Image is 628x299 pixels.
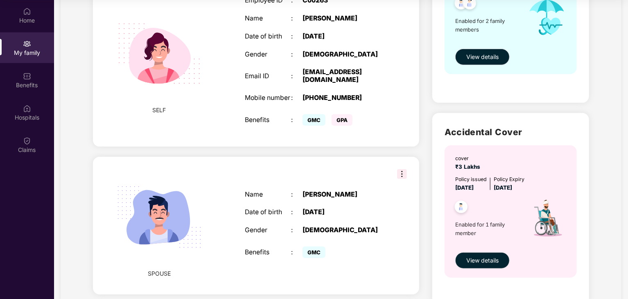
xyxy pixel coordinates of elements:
[107,2,211,106] img: svg+xml;base64,PHN2ZyB4bWxucz0iaHR0cDovL3d3dy53My5vcmcvMjAwMC9zdmciIHdpZHRoPSIyMjQiIGhlaWdodD0iMT...
[245,15,291,23] div: Name
[291,15,303,23] div: :
[148,269,171,278] span: SPOUSE
[494,184,512,191] span: [DATE]
[303,51,384,59] div: [DEMOGRAPHIC_DATA]
[445,125,577,139] h2: Accidental Cover
[291,51,303,59] div: :
[303,68,384,84] div: [EMAIL_ADDRESS][DOMAIN_NAME]
[245,94,291,102] div: Mobile number
[455,49,510,65] button: View details
[455,184,474,191] span: [DATE]
[455,175,487,183] div: Policy issued
[291,33,303,41] div: :
[303,227,384,234] div: [DEMOGRAPHIC_DATA]
[303,94,384,102] div: [PHONE_NUMBER]
[521,193,573,248] img: icon
[451,198,471,218] img: svg+xml;base64,PHN2ZyB4bWxucz0iaHR0cDovL3d3dy53My5vcmcvMjAwMC9zdmciIHdpZHRoPSI0OC45NDMiIGhlaWdodD...
[455,17,521,34] span: Enabled for 2 family members
[303,208,384,216] div: [DATE]
[455,163,483,170] span: ₹3 Lakhs
[23,40,31,48] img: svg+xml;base64,PHN2ZyB3aWR0aD0iMjAiIGhlaWdodD0iMjAiIHZpZXdCb3g9IjAgMCAyMCAyMCIgZmlsbD0ibm9uZSIgeG...
[455,220,521,237] span: Enabled for 1 family member
[245,33,291,41] div: Date of birth
[23,7,31,16] img: svg+xml;base64,PHN2ZyBpZD0iSG9tZSIgeG1sbnM9Imh0dHA6Ly93d3cudzMub3JnLzIwMDAvc3ZnIiB3aWR0aD0iMjAiIG...
[23,104,31,113] img: svg+xml;base64,PHN2ZyBpZD0iSG9zcGl0YWxzIiB4bWxucz0iaHR0cDovL3d3dy53My5vcmcvMjAwMC9zdmciIHdpZHRoPS...
[291,72,303,80] div: :
[245,249,291,256] div: Benefits
[291,249,303,256] div: :
[245,227,291,234] div: Gender
[291,116,303,124] div: :
[466,52,499,61] span: View details
[303,15,384,23] div: [PERSON_NAME]
[245,191,291,199] div: Name
[455,154,483,162] div: cover
[245,208,291,216] div: Date of birth
[303,33,384,41] div: [DATE]
[303,191,384,199] div: [PERSON_NAME]
[291,191,303,199] div: :
[245,72,291,80] div: Email ID
[107,165,211,269] img: svg+xml;base64,PHN2ZyB4bWxucz0iaHR0cDovL3d3dy53My5vcmcvMjAwMC9zdmciIHdpZHRoPSIyMjQiIGhlaWdodD0iMT...
[455,252,510,269] button: View details
[466,256,499,265] span: View details
[397,169,407,179] img: svg+xml;base64,PHN2ZyB3aWR0aD0iMzIiIGhlaWdodD0iMzIiIHZpZXdCb3g9IjAgMCAzMiAzMiIgZmlsbD0ibm9uZSIgeG...
[494,175,524,183] div: Policy Expiry
[245,116,291,124] div: Benefits
[303,247,325,258] span: GMC
[291,208,303,216] div: :
[291,94,303,102] div: :
[332,114,352,126] span: GPA
[245,51,291,59] div: Gender
[303,114,325,126] span: GMC
[291,227,303,234] div: :
[23,137,31,145] img: svg+xml;base64,PHN2ZyBpZD0iQ2xhaW0iIHhtbG5zPSJodHRwOi8vd3d3LnczLm9yZy8yMDAwL3N2ZyIgd2lkdGg9IjIwIi...
[153,106,166,115] span: SELF
[23,72,31,80] img: svg+xml;base64,PHN2ZyBpZD0iQmVuZWZpdHMiIHhtbG5zPSJodHRwOi8vd3d3LnczLm9yZy8yMDAwL3N2ZyIgd2lkdGg9Ij...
